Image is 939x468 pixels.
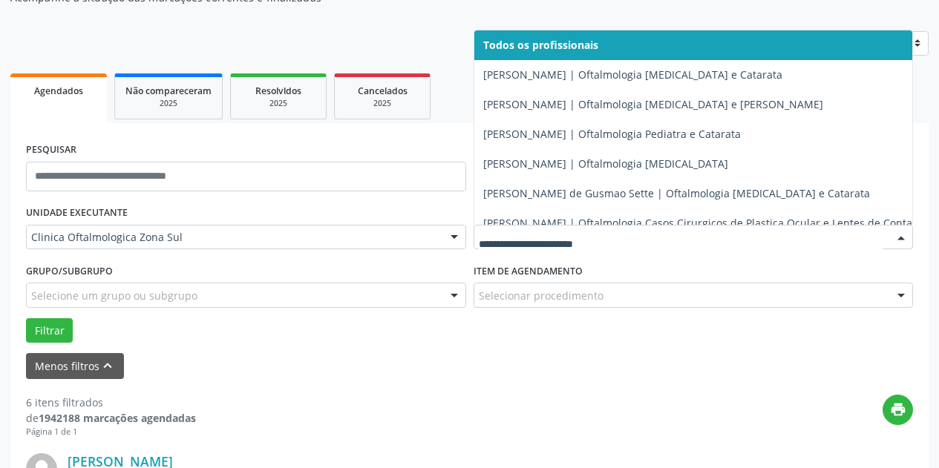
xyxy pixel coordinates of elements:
[483,156,728,171] span: [PERSON_NAME] | Oftalmologia [MEDICAL_DATA]
[358,85,408,97] span: Cancelados
[479,288,603,303] span: Selecionar procedimento
[483,97,823,111] span: [PERSON_NAME] | Oftalmologia [MEDICAL_DATA] e [PERSON_NAME]
[883,395,913,425] button: print
[483,186,870,200] span: [PERSON_NAME] de Gusmao Sette | Oftalmologia [MEDICAL_DATA] e Catarata
[26,426,196,438] div: Página 1 de 1
[125,98,212,109] div: 2025
[483,216,922,230] span: [PERSON_NAME] | Oftalmologia Casos Cirurgicos de Plastica Ocular e Lentes de Contato
[483,127,741,141] span: [PERSON_NAME] | Oftalmologia Pediatra e Catarata
[26,318,73,343] button: Filtrar
[26,139,76,162] label: PESQUISAR
[26,202,128,225] label: UNIDADE EXECUTANTE
[255,85,301,97] span: Resolvidos
[26,353,124,379] button: Menos filtroskeyboard_arrow_up
[241,98,315,109] div: 2025
[483,67,782,82] span: [PERSON_NAME] | Oftalmologia [MEDICAL_DATA] e Catarata
[31,230,436,245] span: Clinica Oftalmologica Zona Sul
[345,98,419,109] div: 2025
[31,288,197,303] span: Selecione um grupo ou subgrupo
[26,395,196,410] div: 6 itens filtrados
[890,401,906,418] i: print
[39,411,196,425] strong: 1942188 marcações agendadas
[474,260,583,283] label: Item de agendamento
[26,260,113,283] label: Grupo/Subgrupo
[483,38,598,52] span: Todos os profissionais
[125,85,212,97] span: Não compareceram
[99,357,116,374] i: keyboard_arrow_up
[34,85,83,97] span: Agendados
[26,410,196,426] div: de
